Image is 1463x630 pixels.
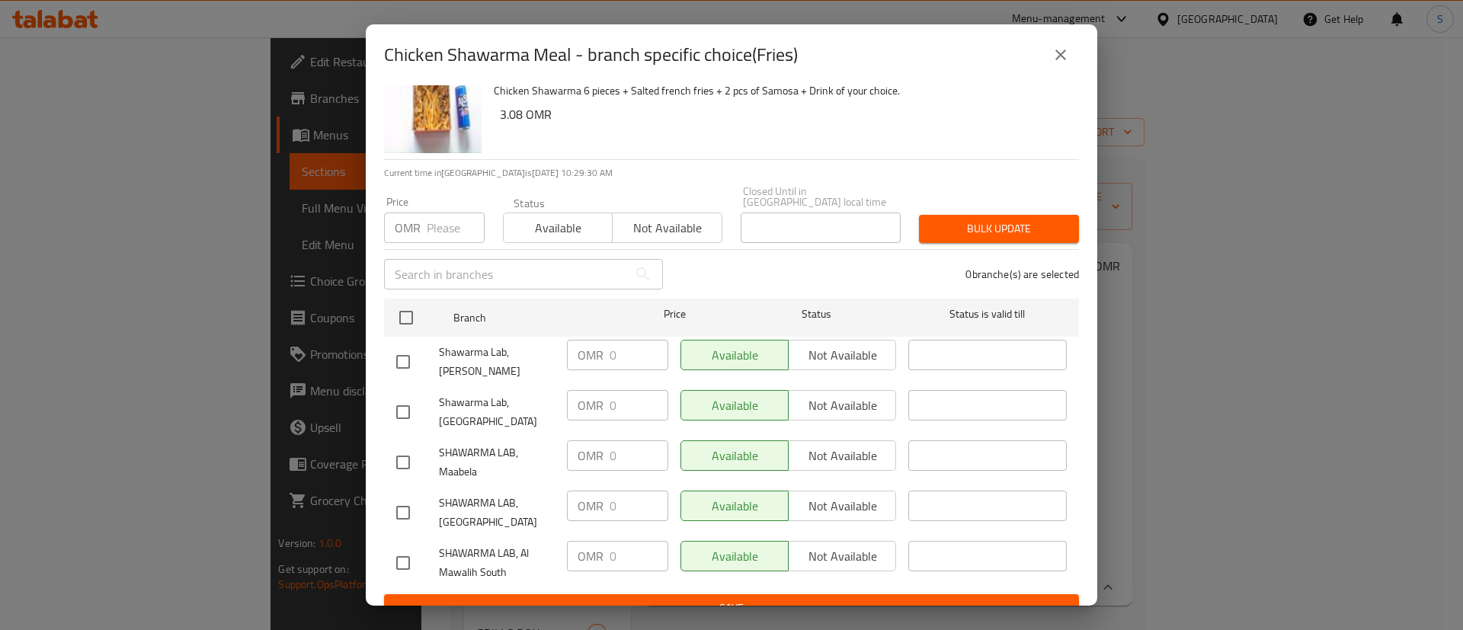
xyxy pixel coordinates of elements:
[738,305,896,324] span: Status
[384,259,628,289] input: Search in branches
[384,56,482,153] img: Chicken Shawarma Meal
[619,217,715,239] span: Not available
[610,541,668,571] input: Please enter price
[965,267,1079,282] p: 0 branche(s) are selected
[427,213,485,243] input: Please enter price
[396,599,1067,618] span: Save
[439,494,555,532] span: SHAWARMA LAB, [GEOGRAPHIC_DATA]
[908,305,1067,324] span: Status is valid till
[610,491,668,521] input: Please enter price
[384,594,1079,622] button: Save
[610,340,668,370] input: Please enter price
[503,213,613,243] button: Available
[384,166,1079,180] p: Current time in [GEOGRAPHIC_DATA] is [DATE] 10:29:30 AM
[395,219,421,237] p: OMR
[919,215,1079,243] button: Bulk update
[578,547,603,565] p: OMR
[510,217,607,239] span: Available
[931,219,1067,238] span: Bulk update
[624,305,725,324] span: Price
[494,82,1067,101] p: Chicken Shawarma 6 pieces + Salted french fries + 2 pcs of Samosa + Drink of your choice.
[439,393,555,431] span: Shawarma Lab, [GEOGRAPHIC_DATA]
[578,446,603,465] p: OMR
[612,213,722,243] button: Not available
[578,396,603,414] p: OMR
[578,497,603,515] p: OMR
[439,343,555,381] span: Shawarma Lab, [PERSON_NAME]
[453,309,612,328] span: Branch
[610,440,668,471] input: Please enter price
[578,346,603,364] p: OMR
[439,544,555,582] span: SHAWARMA LAB, Al Mawalih South
[439,443,555,481] span: SHAWARMA LAB, Maabela
[500,104,1067,125] h6: 3.08 OMR
[384,43,798,67] h2: Chicken Shawarma Meal - branch specific choice(Fries)
[610,390,668,421] input: Please enter price
[1042,37,1079,73] button: close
